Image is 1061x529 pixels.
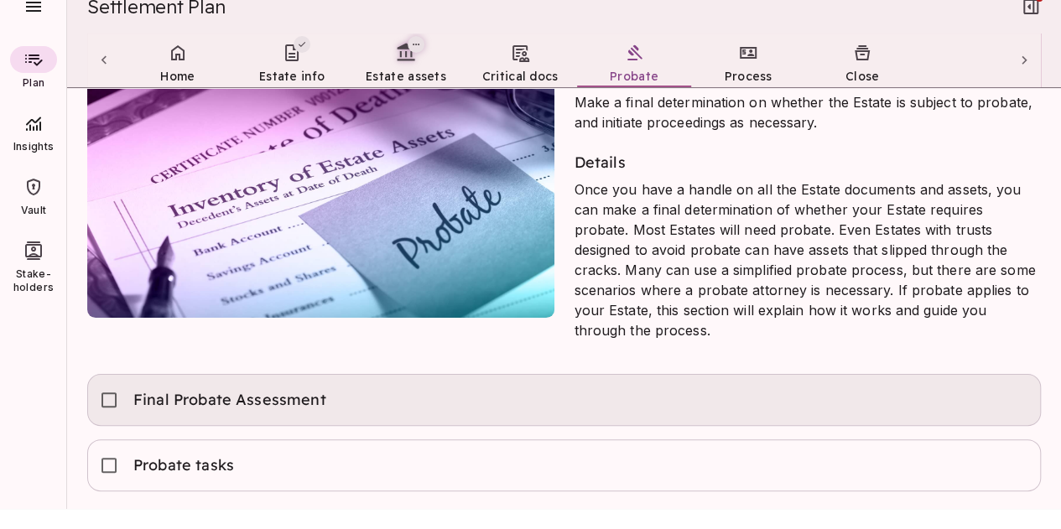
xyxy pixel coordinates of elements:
[87,374,1041,426] div: Final Probate Assessment
[366,69,446,84] span: Estate assets
[133,455,236,475] span: Probate tasks
[845,69,880,84] span: Close
[259,69,325,84] span: Estate info
[160,69,195,84] span: Home
[3,102,64,161] div: Insights
[610,69,658,84] span: Probate
[23,76,44,90] span: Plan
[87,439,1041,491] div: Probate tasks
[133,390,328,410] span: Final Probate Assessment
[3,140,64,153] span: Insights
[575,94,1032,131] span: Make a final determination on whether the Estate is subject to probate, and initiate proceedings ...
[87,65,554,318] img: settlement-plan
[575,181,1036,339] span: Once you have a handle on all the Estate documents and assets, you can make a final determination...
[724,69,772,84] span: Process
[21,204,47,217] span: Vault
[482,69,559,84] span: Critical docs
[575,153,626,172] span: Details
